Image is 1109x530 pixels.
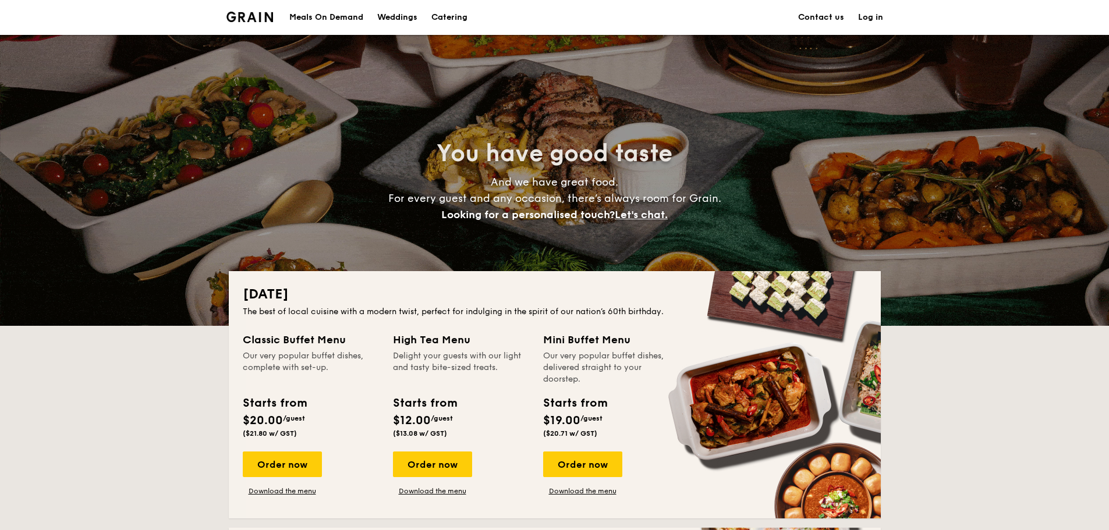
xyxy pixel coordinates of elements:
img: Grain [226,12,274,22]
div: The best of local cuisine with a modern twist, perfect for indulging in the spirit of our nation’... [243,306,867,318]
span: /guest [283,414,305,422]
span: $19.00 [543,414,580,428]
span: You have good taste [437,140,672,168]
div: Our very popular buffet dishes, delivered straight to your doorstep. [543,350,679,385]
div: High Tea Menu [393,332,529,348]
a: Download the menu [543,486,622,496]
span: $12.00 [393,414,431,428]
div: Order now [543,451,622,477]
div: Starts from [393,394,456,412]
span: ($13.08 w/ GST) [393,429,447,437]
div: Our very popular buffet dishes, complete with set-up. [243,350,379,385]
span: /guest [431,414,453,422]
span: And we have great food. For every guest and any occasion, there’s always room for Grain. [388,176,721,221]
a: Logotype [226,12,274,22]
div: Order now [393,451,472,477]
h2: [DATE] [243,285,867,304]
a: Download the menu [243,486,322,496]
span: /guest [580,414,603,422]
div: Starts from [543,394,607,412]
div: Starts from [243,394,306,412]
span: Looking for a personalised touch? [441,208,615,221]
span: $20.00 [243,414,283,428]
span: Let's chat. [615,208,668,221]
div: Mini Buffet Menu [543,332,679,348]
div: Order now [243,451,322,477]
span: ($21.80 w/ GST) [243,429,297,437]
div: Delight your guests with our light and tasty bite-sized treats. [393,350,529,385]
a: Download the menu [393,486,472,496]
span: ($20.71 w/ GST) [543,429,597,437]
div: Classic Buffet Menu [243,332,379,348]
